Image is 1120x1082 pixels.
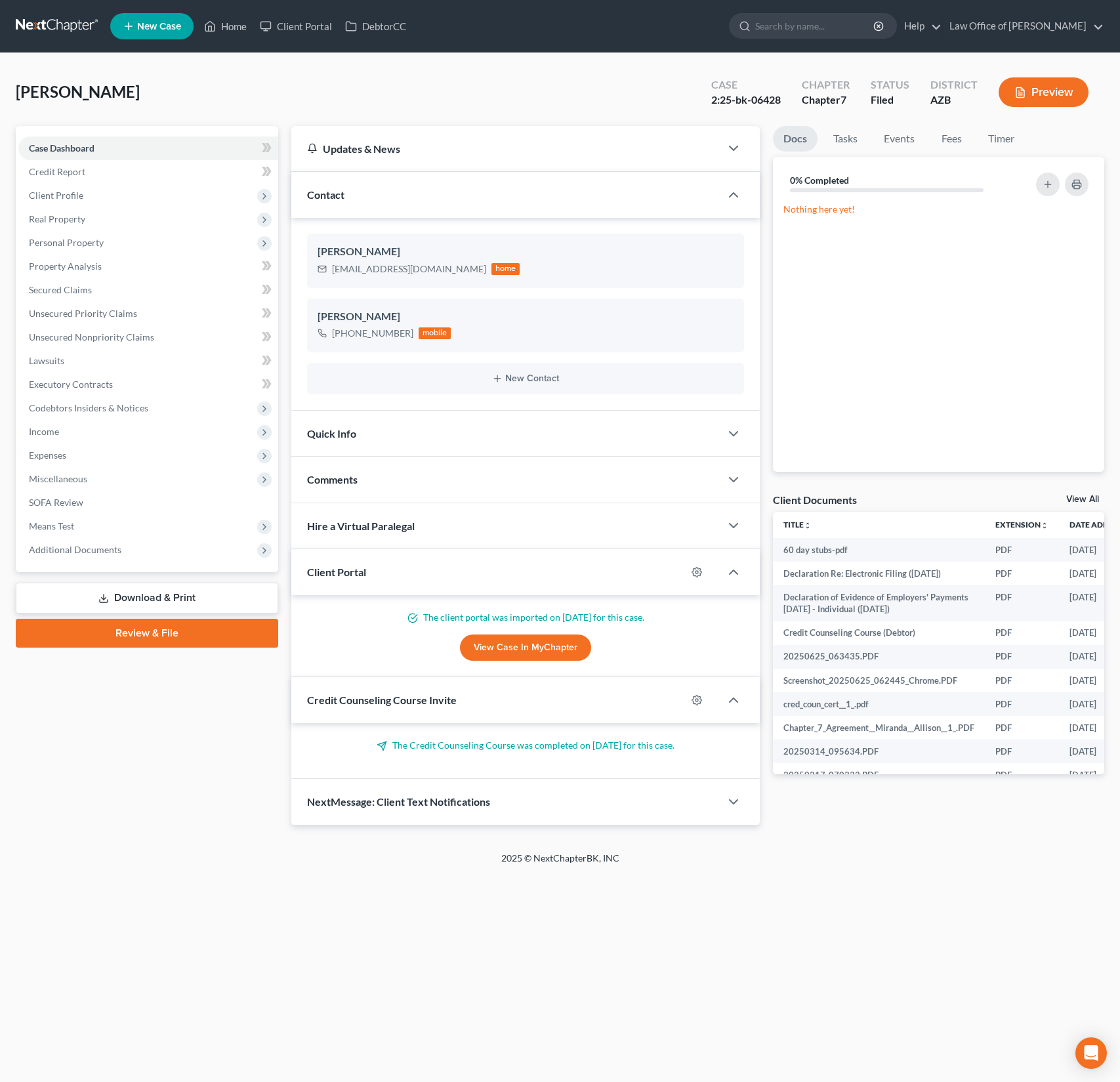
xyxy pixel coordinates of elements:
[985,538,1059,562] td: PDF
[29,473,87,484] span: Miscellaneous
[16,583,278,614] a: Download & Print
[18,325,278,349] a: Unsecured Nonpriority Claims
[307,566,366,578] span: Client Portal
[186,852,934,875] div: 2025 © NextChapterBK, INC
[773,692,985,716] td: cred_coun_cert__1_.pdf
[419,327,451,339] div: mobile
[339,14,413,38] a: DebtorCC
[985,585,1059,621] td: PDF
[307,427,356,440] span: Quick Info
[18,160,278,184] a: Credit Report
[29,402,148,413] span: Codebtors Insiders & Notices
[307,739,745,752] p: The Credit Counseling Course was completed on [DATE] for this case.
[783,520,812,530] a: Titleunfold_more
[773,621,985,645] td: Credit Counseling Course (Debtor)
[995,520,1048,530] a: Extensionunfold_more
[783,203,1094,216] p: Nothing here yet!
[332,327,413,340] div: [PHONE_NUMBER]
[460,635,591,661] a: View Case in MyChapter
[29,497,83,508] span: SOFA Review
[823,126,868,152] a: Tasks
[18,136,278,160] a: Case Dashboard
[307,520,415,532] span: Hire a Virtual Paralegal
[1075,1037,1107,1069] div: Open Intercom Messenger
[18,491,278,514] a: SOFA Review
[985,669,1059,692] td: PDF
[307,473,358,486] span: Comments
[773,669,985,692] td: Screenshot_20250625_062445_Chrome.PDF
[332,262,486,276] div: [EMAIL_ADDRESS][DOMAIN_NAME]
[773,562,985,585] td: Declaration Re: Electronic Filing ([DATE])
[307,188,344,201] span: Contact
[318,373,734,384] button: New Contact
[307,694,457,706] span: Credit Counseling Course Invite
[307,142,705,156] div: Updates & News
[873,126,925,152] a: Events
[18,302,278,325] a: Unsecured Priority Claims
[29,355,64,366] span: Lawsuits
[802,93,850,108] div: Chapter
[871,77,909,93] div: Status
[773,493,857,507] div: Client Documents
[943,14,1104,38] a: Law Office of [PERSON_NAME]
[871,93,909,108] div: Filed
[1066,495,1099,504] a: View All
[773,645,985,669] td: 20250625_063435.PDF
[29,379,113,390] span: Executory Contracts
[773,716,985,739] td: Chapter_7_Agreement__Miranda__Allison__1_.PDF
[985,716,1059,739] td: PDF
[985,692,1059,716] td: PDF
[1041,522,1048,530] i: unfold_more
[29,544,121,555] span: Additional Documents
[802,77,850,93] div: Chapter
[773,763,985,787] td: 20250217_070332.PDF
[29,260,102,272] span: Property Analysis
[985,621,1059,645] td: PDF
[18,255,278,278] a: Property Analysis
[29,308,137,319] span: Unsecured Priority Claims
[16,82,140,101] span: [PERSON_NAME]
[755,14,875,38] input: Search by name...
[773,126,818,152] a: Docs
[29,520,74,531] span: Means Test
[318,309,734,325] div: [PERSON_NAME]
[307,795,490,808] span: NextMessage: Client Text Notifications
[29,237,104,248] span: Personal Property
[898,14,942,38] a: Help
[930,93,978,108] div: AZB
[999,77,1089,107] button: Preview
[711,93,781,108] div: 2:25-bk-06428
[307,611,745,624] p: The client portal was imported on [DATE] for this case.
[711,77,781,93] div: Case
[29,449,66,461] span: Expenses
[18,278,278,302] a: Secured Claims
[773,739,985,763] td: 20250314_095634.PDF
[29,284,92,295] span: Secured Claims
[29,142,94,154] span: Case Dashboard
[773,538,985,562] td: 60 day stubs-pdf
[18,349,278,373] a: Lawsuits
[840,93,846,106] span: 7
[29,190,83,201] span: Client Profile
[985,645,1059,669] td: PDF
[985,739,1059,763] td: PDF
[930,77,978,93] div: District
[318,244,734,260] div: [PERSON_NAME]
[29,166,85,177] span: Credit Report
[978,126,1025,152] a: Timer
[16,619,278,648] a: Review & File
[790,175,849,186] strong: 0% Completed
[773,585,985,621] td: Declaration of Evidence of Employers' Payments [DATE] - Individual ([DATE])
[18,373,278,396] a: Executory Contracts
[29,426,59,437] span: Income
[253,14,339,38] a: Client Portal
[29,331,154,343] span: Unsecured Nonpriority Claims
[930,126,972,152] a: Fees
[137,22,181,31] span: New Case
[804,522,812,530] i: unfold_more
[985,763,1059,787] td: PDF
[29,213,85,224] span: Real Property
[985,562,1059,585] td: PDF
[491,263,520,275] div: home
[197,14,253,38] a: Home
